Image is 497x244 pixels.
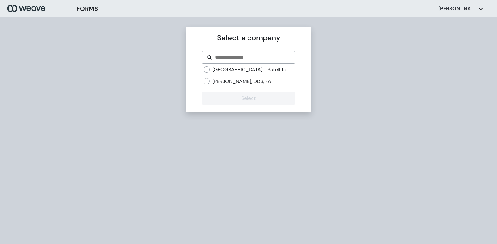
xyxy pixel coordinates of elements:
button: Select [202,92,295,105]
input: Search [214,54,290,61]
p: Select a company [202,32,295,43]
p: [PERSON_NAME] [438,5,476,12]
label: [PERSON_NAME], DDS, PA [212,78,271,85]
label: [GEOGRAPHIC_DATA] - Satellite [212,66,286,73]
h3: FORMS [76,4,98,13]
